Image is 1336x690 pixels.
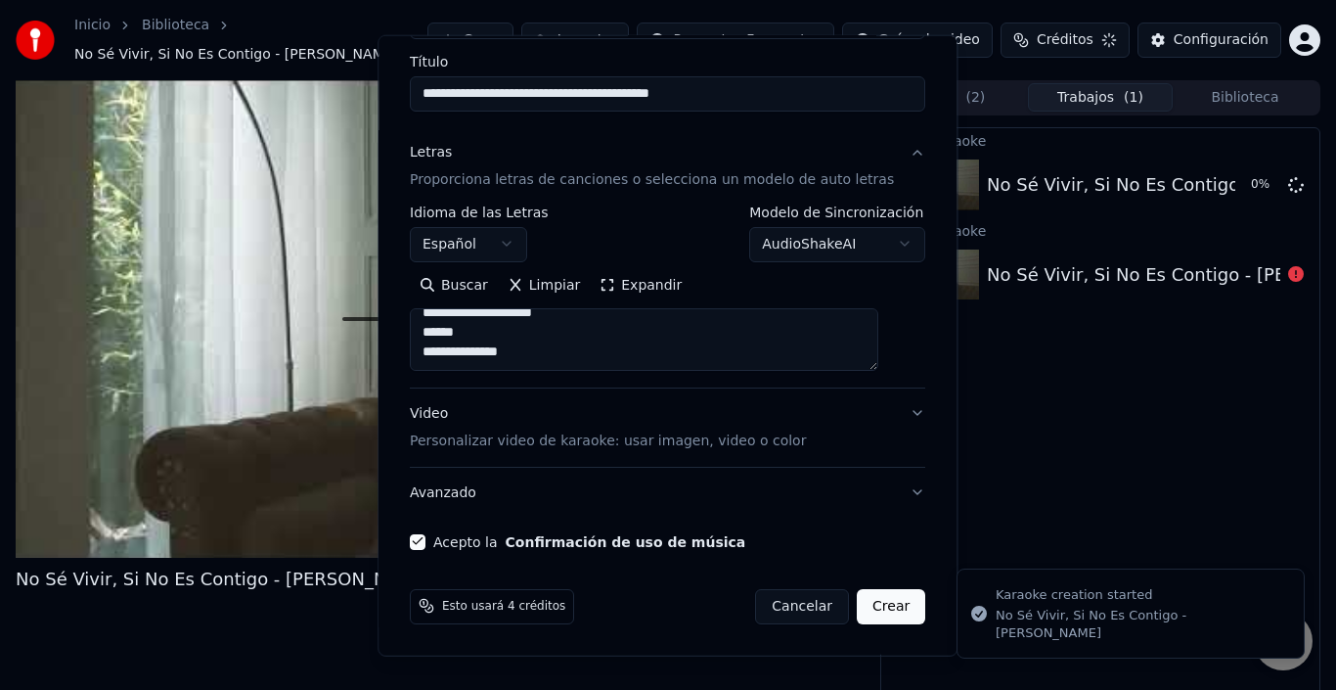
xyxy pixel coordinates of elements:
label: Título [410,54,925,68]
div: Video [410,403,806,450]
button: Limpiar [498,269,590,300]
span: Esto usará 4 créditos [442,598,565,614]
div: LetrasProporciona letras de canciones o selecciona un modelo de auto letras [410,205,925,387]
button: Cancelar [756,588,850,623]
p: Proporciona letras de canciones o selecciona un modelo de auto letras [410,169,894,189]
button: LetrasProporciona letras de canciones o selecciona un modelo de auto letras [410,126,925,205]
button: Avanzado [410,467,925,518]
div: Letras [410,142,452,161]
button: Expandir [591,269,692,300]
p: Personalizar video de karaoke: usar imagen, video o color [410,431,806,450]
button: Acepto la [506,534,746,548]
label: Acepto la [433,534,745,548]
button: VideoPersonalizar video de karaoke: usar imagen, video o color [410,388,925,466]
label: Modelo de Sincronización [750,205,926,218]
button: Crear [857,588,925,623]
button: Buscar [410,269,498,300]
label: Idioma de las Letras [410,205,549,218]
